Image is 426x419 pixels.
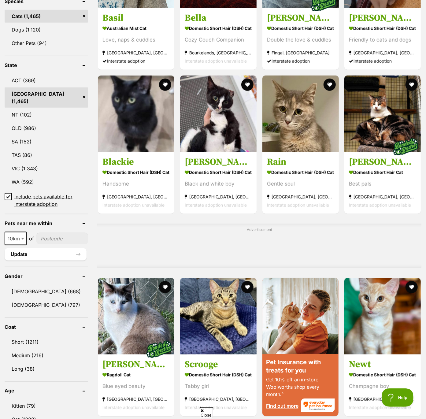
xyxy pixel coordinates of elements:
[262,152,339,214] a: Rain Domestic Short Hair (DSH) Cat Gentle soul [GEOGRAPHIC_DATA], [GEOGRAPHIC_DATA] Interstate ad...
[185,370,252,379] strong: Domestic Short Hair (DSH) Cat
[102,359,170,370] h3: [PERSON_NAME] (&Ava)
[349,395,416,403] strong: [GEOGRAPHIC_DATA], [GEOGRAPHIC_DATA]
[5,400,88,413] a: Kitten (79)
[5,273,88,279] header: Gender
[185,12,252,24] h3: Bella
[102,12,170,24] h3: Basil
[98,354,174,416] a: [PERSON_NAME] (&Ava) Ragdoll Cat Blue eyed beauty [GEOGRAPHIC_DATA], [GEOGRAPHIC_DATA] Interstate...
[5,87,88,108] a: [GEOGRAPHIC_DATA] (1,465)
[98,152,174,214] a: Blackie Domestic Short Hair (DSH) Cat Handsome [GEOGRAPHIC_DATA], [GEOGRAPHIC_DATA] Interstate ad...
[102,370,170,379] strong: Ragdoll Cat
[5,221,88,226] header: Pets near me within
[349,370,416,379] strong: Domestic Short Hair (DSH) Cat
[200,407,213,418] span: Close
[5,62,88,68] header: State
[349,24,416,33] strong: Domestic Short Hair (DSH) Cat
[349,12,416,24] h3: [PERSON_NAME]
[262,8,339,70] a: [PERSON_NAME] & [PERSON_NAME] Domestic Short Hair (DSH) Cat Double the love & cuddles Fingal, [GE...
[5,193,88,208] a: Include pets available for interstate adoption
[349,193,416,201] strong: [GEOGRAPHIC_DATA], [GEOGRAPHIC_DATA]
[349,202,411,208] span: Interstate adoption unavailable
[5,388,88,394] header: Age
[5,336,88,348] a: Short (1211)
[102,395,170,403] strong: [GEOGRAPHIC_DATA], [GEOGRAPHIC_DATA]
[102,382,170,391] div: Blue eyed beauty
[102,202,165,208] span: Interstate adoption unavailable
[97,224,421,268] div: Advertisement
[36,233,88,244] input: postcode
[406,79,418,91] button: favourite
[98,8,174,70] a: Basil Australian Mist Cat Love, naps & cuddles [GEOGRAPHIC_DATA], [GEOGRAPHIC_DATA] Interstate ad...
[323,79,335,91] button: favourite
[267,49,334,57] strong: Fingal, [GEOGRAPHIC_DATA]
[382,388,414,407] iframe: Help Scout Beacon - Open
[267,12,334,24] h3: [PERSON_NAME] & [PERSON_NAME]
[349,382,416,391] div: Champagne boy
[185,193,252,201] strong: [GEOGRAPHIC_DATA], [GEOGRAPHIC_DATA]
[102,405,165,410] span: Interstate adoption unavailable
[185,405,247,410] span: Interstate adoption unavailable
[185,202,247,208] span: Interstate adoption unavailable
[241,281,254,293] button: favourite
[5,232,27,245] span: 10km
[5,23,88,36] a: Dogs (1,120)
[5,324,88,330] header: Coat
[98,278,174,354] img: Maria (&Ava) - Ragdoll Cat
[406,281,418,293] button: favourite
[267,36,334,44] div: Double the love & cuddles
[102,180,170,188] div: Handsome
[98,76,174,152] img: Blackie - Domestic Short Hair (DSH) Cat
[185,395,252,403] strong: [GEOGRAPHIC_DATA], [GEOGRAPHIC_DATA]
[5,74,88,87] a: ACT (369)
[185,58,247,64] span: Interstate adoption unavailable
[390,132,421,162] img: bonded besties
[267,57,334,65] div: Interstate adoption
[267,193,334,201] strong: [GEOGRAPHIC_DATA], [GEOGRAPHIC_DATA]
[102,57,170,65] div: Interstate adoption
[185,168,252,177] strong: Domestic Short Hair (DSH) Cat
[180,278,257,354] img: Scrooge - Domestic Short Hair (DSH) Cat
[5,176,88,188] a: WA (592)
[5,248,87,261] button: Update
[185,49,252,57] strong: Bourkelands, [GEOGRAPHIC_DATA]
[102,193,170,201] strong: [GEOGRAPHIC_DATA], [GEOGRAPHIC_DATA]
[159,79,171,91] button: favourite
[267,168,334,177] strong: Domestic Short Hair (DSH) Cat
[14,193,88,208] span: Include pets available for interstate adoption
[180,354,257,416] a: Scrooge Domestic Short Hair (DSH) Cat Tabby girl [GEOGRAPHIC_DATA], [GEOGRAPHIC_DATA] Interstate ...
[180,152,257,214] a: [PERSON_NAME] Domestic Short Hair (DSH) Cat Black and white boy [GEOGRAPHIC_DATA], [GEOGRAPHIC_DA...
[5,162,88,175] a: VIC (1,343)
[159,281,171,293] button: favourite
[185,359,252,370] h3: Scrooge
[102,36,170,44] div: Love, naps & cuddles
[262,76,339,152] img: Rain - Domestic Short Hair (DSH) Cat
[185,24,252,33] strong: Domestic Short Hair (DSH) Cat
[185,180,252,188] div: Black and white boy
[349,49,416,57] strong: [GEOGRAPHIC_DATA], [GEOGRAPHIC_DATA]
[144,334,174,365] img: bonded besties
[267,202,329,208] span: Interstate adoption unavailable
[5,285,88,298] a: [DEMOGRAPHIC_DATA] (668)
[349,359,416,370] h3: Newt
[5,234,26,243] span: 10km
[241,79,254,91] button: favourite
[180,76,257,152] img: Jonas - Domestic Short Hair (DSH) Cat
[102,24,170,33] strong: Australian Mist Cat
[349,156,416,168] h3: [PERSON_NAME] & Bassuria
[5,108,88,121] a: NT (102)
[344,278,421,354] img: Newt - Domestic Short Hair (DSH) Cat
[5,362,88,375] a: Long (38)
[267,24,334,33] strong: Domestic Short Hair (DSH) Cat
[5,298,88,311] a: [DEMOGRAPHIC_DATA] (797)
[185,36,252,44] div: Cozy Couch Companion
[102,49,170,57] strong: [GEOGRAPHIC_DATA], [GEOGRAPHIC_DATA]
[344,8,421,70] a: [PERSON_NAME] Domestic Short Hair (DSH) Cat Friendly to cats and dogs [GEOGRAPHIC_DATA], [GEOGRAP...
[349,180,416,188] div: Best pals
[29,235,34,242] span: of
[5,149,88,161] a: TAS (86)
[349,168,416,177] strong: Domestic Short Hair Cat
[5,135,88,148] a: SA (152)
[102,156,170,168] h3: Blackie
[344,152,421,214] a: [PERSON_NAME] & Bassuria Domestic Short Hair Cat Best pals [GEOGRAPHIC_DATA], [GEOGRAPHIC_DATA] I...
[349,405,411,410] span: Interstate adoption unavailable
